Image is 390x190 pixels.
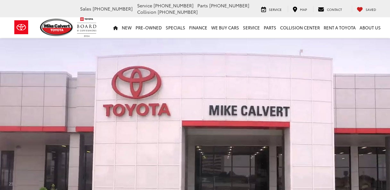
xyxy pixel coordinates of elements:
a: Collision Center [278,17,322,38]
a: My Saved Vehicles [352,6,381,12]
a: About Us [358,17,383,38]
a: Service [256,6,286,12]
a: Pre-Owned [134,17,164,38]
a: Service [241,17,262,38]
span: [PHONE_NUMBER] [209,2,249,9]
span: Saved [366,7,376,12]
a: New [120,17,134,38]
span: Map [300,7,307,12]
a: WE BUY CARS [209,17,241,38]
span: [PHONE_NUMBER] [154,2,194,9]
span: Parts [197,2,208,9]
a: Home [111,17,120,38]
a: Rent a Toyota [322,17,358,38]
a: Map [288,6,312,12]
a: Parts [262,17,278,38]
span: Service [137,2,152,9]
img: Toyota [9,17,33,38]
span: [PHONE_NUMBER] [93,5,133,12]
span: [PHONE_NUMBER] [158,9,198,15]
a: Finance [187,17,209,38]
img: Mike Calvert Toyota [40,19,74,36]
span: Contact [327,7,342,12]
span: Collision [137,9,156,15]
span: Service [269,7,282,12]
a: Contact [313,6,347,12]
a: Specials [164,17,187,38]
span: Sales [80,5,91,12]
